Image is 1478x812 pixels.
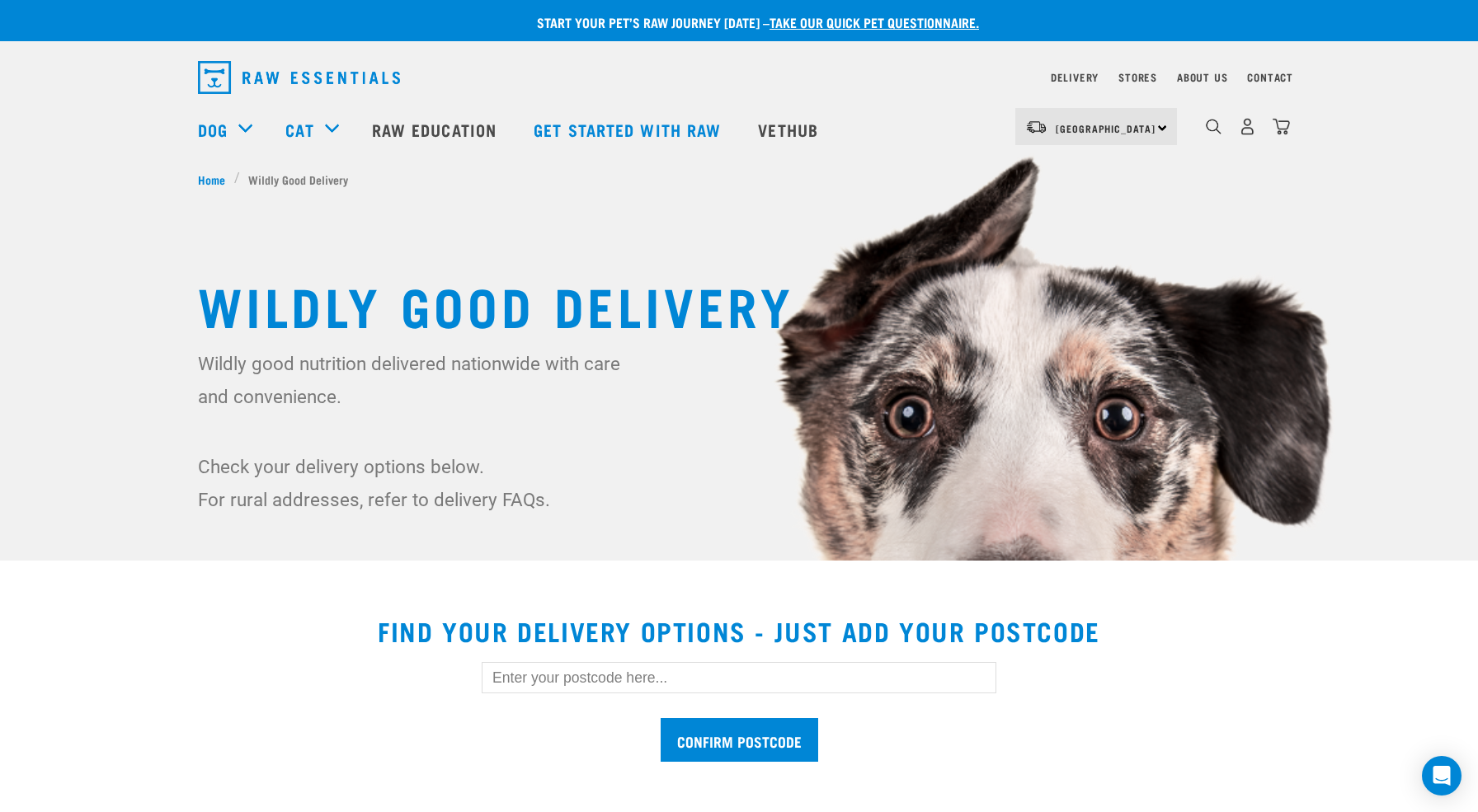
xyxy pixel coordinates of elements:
[20,616,1458,645] h2: Find your delivery options - just add your postcode
[517,96,741,162] a: Get started with Raw
[198,275,1280,334] h1: Wildly Good Delivery
[198,171,225,188] span: Home
[198,171,1280,188] nav: breadcrumbs
[482,662,996,693] input: Enter your postcode here...
[770,18,979,26] a: take our quick pet questionnaire.
[1118,74,1157,80] a: Stores
[355,96,517,162] a: Raw Education
[198,117,228,142] a: Dog
[1025,120,1047,134] img: van-moving.png
[1051,74,1099,80] a: Delivery
[1273,118,1290,135] img: home-icon@2x.png
[1239,118,1256,135] img: user.png
[285,117,313,142] a: Cat
[661,718,818,762] input: Confirm postcode
[1206,119,1221,134] img: home-icon-1@2x.png
[198,61,400,94] img: Raw Essentials Logo
[1056,125,1156,131] span: [GEOGRAPHIC_DATA]
[185,54,1293,101] nav: dropdown navigation
[1177,74,1227,80] a: About Us
[1247,74,1293,80] a: Contact
[198,347,631,413] p: Wildly good nutrition delivered nationwide with care and convenience.
[1422,756,1462,796] div: Open Intercom Messenger
[741,96,839,162] a: Vethub
[198,171,234,188] a: Home
[198,450,631,516] p: Check your delivery options below. For rural addresses, refer to delivery FAQs.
